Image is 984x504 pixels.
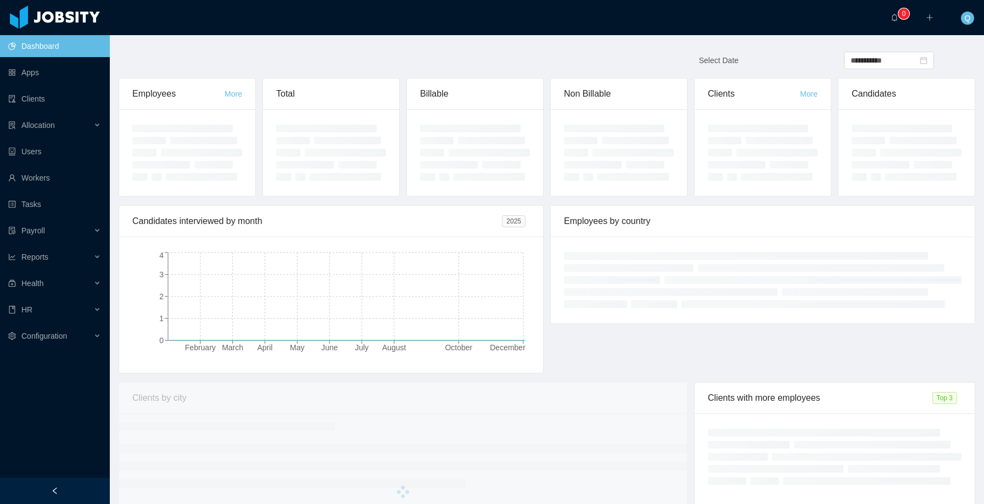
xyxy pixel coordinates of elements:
[8,61,101,83] a: icon: appstoreApps
[225,89,242,98] a: More
[290,343,304,352] tspan: May
[8,227,16,234] i: icon: file-protect
[445,343,472,352] tspan: October
[708,79,800,109] div: Clients
[800,89,818,98] a: More
[699,56,739,65] span: Select Date
[355,343,368,352] tspan: July
[8,306,16,313] i: icon: book
[159,251,164,260] tspan: 4
[21,279,43,288] span: Health
[257,343,272,352] tspan: April
[159,314,164,323] tspan: 1
[185,343,216,352] tspan: February
[502,215,525,227] span: 2025
[891,14,898,21] i: icon: bell
[159,336,164,345] tspan: 0
[8,141,101,163] a: icon: robotUsers
[564,206,961,237] div: Employees by country
[708,383,932,413] div: Clients with more employees
[8,88,101,110] a: icon: auditClients
[932,392,957,404] span: Top 3
[21,305,32,314] span: HR
[898,8,909,19] sup: 0
[920,57,927,64] i: icon: calendar
[564,79,674,109] div: Non Billable
[8,332,16,340] i: icon: setting
[8,35,101,57] a: icon: pie-chartDashboard
[132,206,502,237] div: Candidates interviewed by month
[21,121,55,130] span: Allocation
[8,167,101,189] a: icon: userWorkers
[321,343,338,352] tspan: June
[926,14,933,21] i: icon: plus
[8,121,16,129] i: icon: solution
[222,343,243,352] tspan: March
[276,79,386,109] div: Total
[382,343,406,352] tspan: August
[21,253,48,261] span: Reports
[21,226,45,235] span: Payroll
[8,193,101,215] a: icon: profileTasks
[159,270,164,279] tspan: 3
[8,253,16,261] i: icon: line-chart
[965,12,971,25] span: Q
[159,292,164,301] tspan: 2
[8,279,16,287] i: icon: medicine-box
[852,79,961,109] div: Candidates
[420,79,530,109] div: Billable
[21,332,67,340] span: Configuration
[490,343,525,352] tspan: December
[132,79,225,109] div: Employees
